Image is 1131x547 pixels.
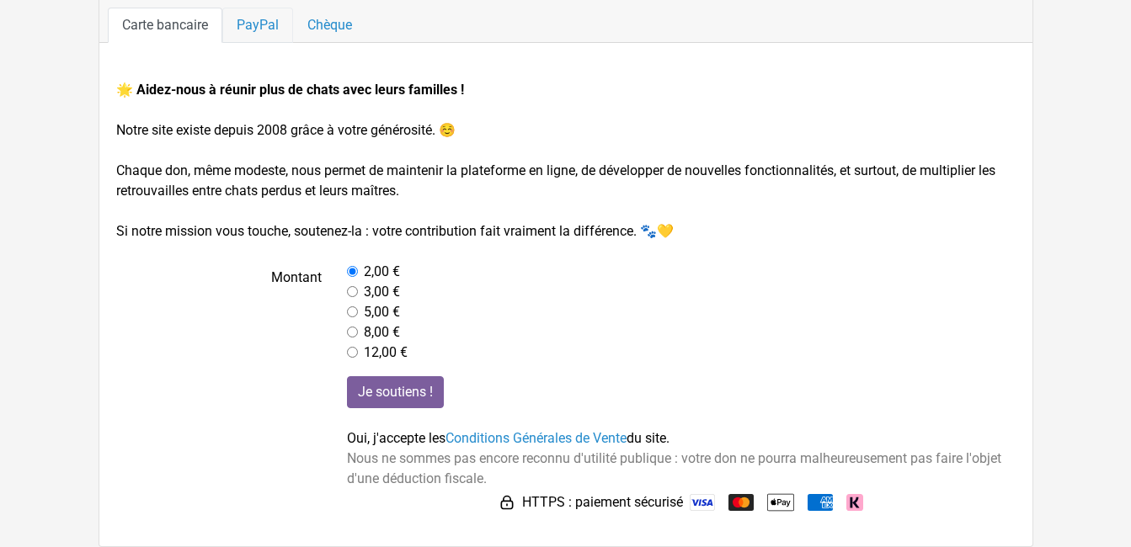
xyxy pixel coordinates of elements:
label: Montant [104,262,335,363]
span: Nous ne sommes pas encore reconnu d'utilité publique : votre don ne pourra malheureusement pas fa... [347,450,1001,486]
label: 5,00 € [364,302,400,322]
img: HTTPS : paiement sécurisé [499,494,515,511]
strong: 🌟 Aidez-nous à réunir plus de chats avec leurs familles ! [116,82,464,98]
span: Oui, j'accepte les du site. [347,430,670,446]
label: 3,00 € [364,282,400,302]
form: Notre site existe depuis 2008 grâce à votre générosité. ☺️ Chaque don, même modeste, nous permet ... [116,80,1016,516]
a: PayPal [222,8,293,43]
label: 8,00 € [364,322,400,343]
span: HTTPS : paiement sécurisé [522,492,683,512]
label: 2,00 € [364,262,400,282]
input: Je soutiens ! [347,376,444,408]
label: 12,00 € [364,343,408,363]
img: Mastercard [728,494,754,511]
img: American Express [808,494,833,511]
img: Visa [690,494,715,511]
a: Chèque [293,8,366,43]
a: Conditions Générales de Vente [445,430,627,446]
a: Carte bancaire [108,8,222,43]
img: Apple Pay [767,489,794,516]
img: Klarna [846,494,863,511]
